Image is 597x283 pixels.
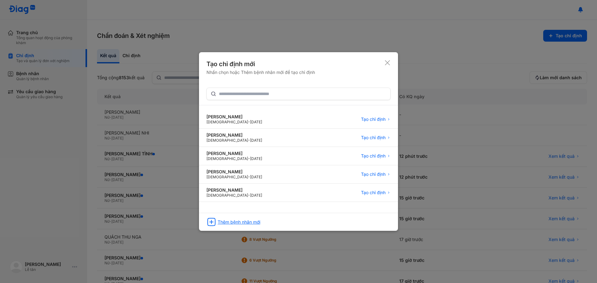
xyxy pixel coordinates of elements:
[361,190,386,195] span: Tạo chỉ định
[206,175,248,179] span: [DEMOGRAPHIC_DATA]
[206,151,262,156] div: [PERSON_NAME]
[206,187,262,193] div: [PERSON_NAME]
[218,219,260,225] div: Thêm bệnh nhân mới
[250,120,262,124] span: [DATE]
[250,138,262,143] span: [DATE]
[361,153,386,159] span: Tạo chỉ định
[248,193,250,198] span: -
[250,175,262,179] span: [DATE]
[206,60,315,68] div: Tạo chỉ định mới
[248,156,250,161] span: -
[206,169,262,175] div: [PERSON_NAME]
[206,138,248,143] span: [DEMOGRAPHIC_DATA]
[361,135,386,140] span: Tạo chỉ định
[206,120,248,124] span: [DEMOGRAPHIC_DATA]
[206,70,315,75] div: Nhấn chọn hoặc Thêm bệnh nhân mới để tạo chỉ định
[206,156,248,161] span: [DEMOGRAPHIC_DATA]
[248,138,250,143] span: -
[206,132,262,138] div: [PERSON_NAME]
[361,171,386,177] span: Tạo chỉ định
[361,116,386,122] span: Tạo chỉ định
[206,114,262,120] div: [PERSON_NAME]
[248,120,250,124] span: -
[206,193,248,198] span: [DEMOGRAPHIC_DATA]
[248,175,250,179] span: -
[250,193,262,198] span: [DATE]
[250,156,262,161] span: [DATE]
